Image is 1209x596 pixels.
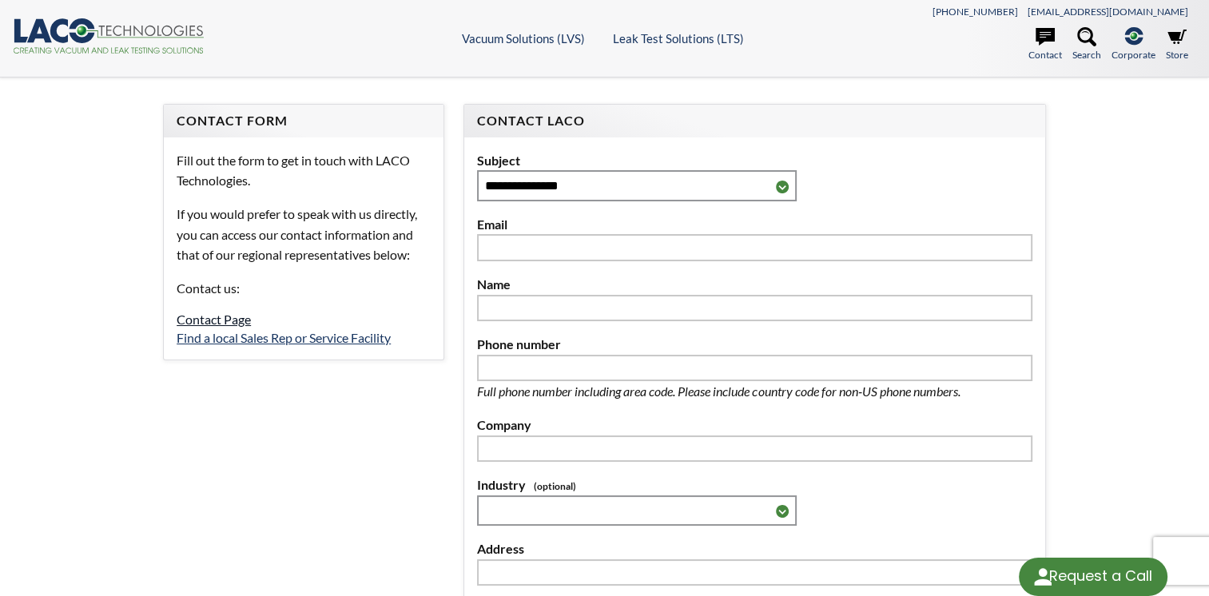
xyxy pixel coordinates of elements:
a: [PHONE_NUMBER] [933,6,1018,18]
h4: Contact Form [177,113,431,129]
label: Company [477,415,1032,435]
label: Industry [477,475,1032,495]
p: Fill out the form to get in touch with LACO Technologies. [177,150,431,191]
label: Name [477,274,1032,295]
label: Address [477,538,1032,559]
label: Phone number [477,334,1032,355]
a: Find a local Sales Rep or Service Facility [177,330,391,345]
a: Contact [1028,27,1062,62]
a: [EMAIL_ADDRESS][DOMAIN_NAME] [1028,6,1188,18]
p: Full phone number including area code. Please include country code for non-US phone numbers. [477,381,1012,402]
div: Request a Call [1019,558,1167,596]
div: Request a Call [1048,558,1151,594]
a: Store [1166,27,1188,62]
label: Subject [477,150,1032,171]
a: Vacuum Solutions (LVS) [462,31,585,46]
h4: Contact LACO [477,113,1032,129]
img: round button [1030,564,1056,590]
a: Search [1072,27,1101,62]
p: If you would prefer to speak with us directly, you can access our contact information and that of... [177,204,431,265]
label: Email [477,214,1032,235]
a: Leak Test Solutions (LTS) [613,31,744,46]
span: Corporate [1112,47,1155,62]
p: Contact us: [177,278,431,299]
a: Contact Page [177,312,251,327]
